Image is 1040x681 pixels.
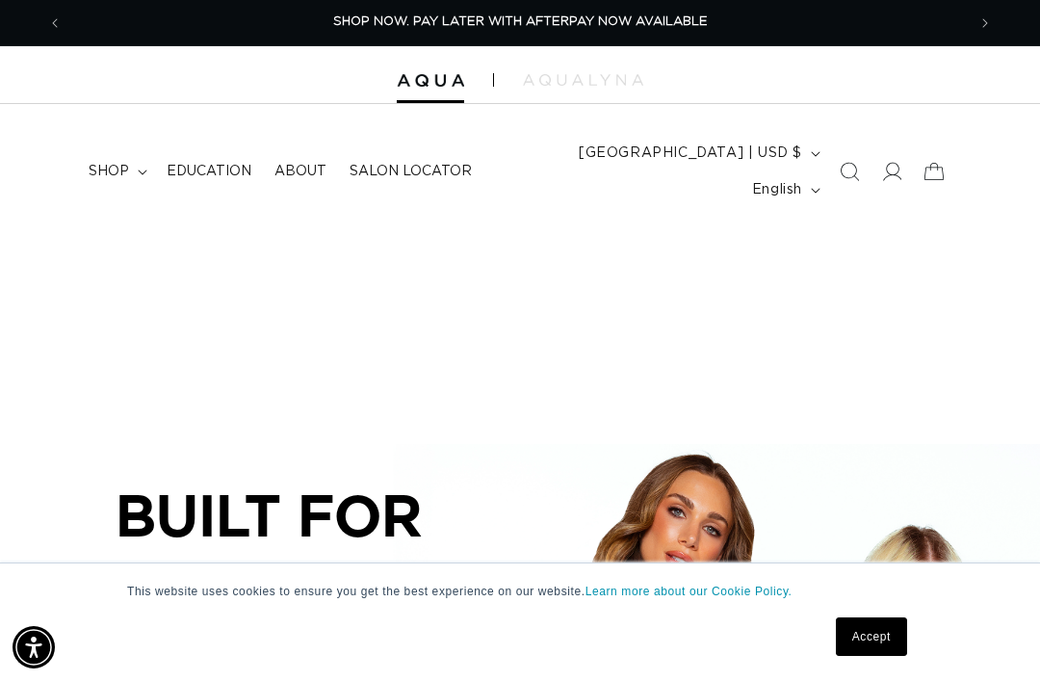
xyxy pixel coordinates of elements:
[585,585,793,598] a: Learn more about our Cookie Policy.
[944,589,1040,681] iframe: Chat Widget
[567,135,828,171] button: [GEOGRAPHIC_DATA] | USD $
[752,180,802,200] span: English
[127,583,913,600] p: This website uses cookies to ensure you get the best experience on our website.
[13,626,55,668] div: Accessibility Menu
[828,150,871,193] summary: Search
[89,163,129,180] span: shop
[263,151,338,192] a: About
[77,151,155,192] summary: shop
[579,144,802,164] span: [GEOGRAPHIC_DATA] | USD $
[741,171,828,208] button: English
[964,5,1006,41] button: Next announcement
[274,163,326,180] span: About
[338,151,483,192] a: Salon Locator
[34,5,76,41] button: Previous announcement
[836,617,907,656] a: Accept
[523,74,643,86] img: aqualyna.com
[397,74,464,88] img: Aqua Hair Extensions
[333,15,708,28] span: SHOP NOW. PAY LATER WITH AFTERPAY NOW AVAILABLE
[155,151,263,192] a: Education
[167,163,251,180] span: Education
[350,163,472,180] span: Salon Locator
